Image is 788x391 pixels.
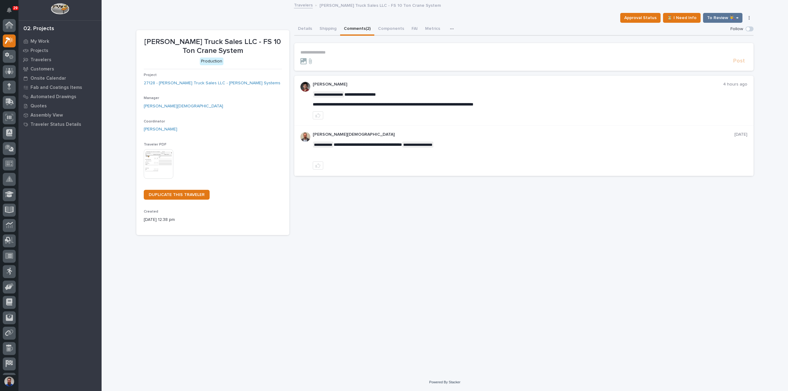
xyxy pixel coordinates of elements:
a: Traveler Status Details [18,120,102,129]
span: ⏳ I Need Info [667,14,697,22]
span: Coordinator [144,120,165,123]
p: [PERSON_NAME] Truck Sales LLC - FS 10 Ton Crane System [144,38,282,55]
a: 27128 - [PERSON_NAME] Truck Sales LLC - [PERSON_NAME] Systems [144,80,280,86]
a: Onsite Calendar [18,74,102,83]
div: Notifications29 [8,7,16,17]
p: [DATE] 12:38 pm [144,217,282,223]
p: Travelers [30,57,51,63]
p: Onsite Calendar [30,76,66,81]
div: 02. Projects [23,26,54,32]
button: users-avatar [3,375,16,388]
p: [DATE] [734,132,747,137]
span: Post [733,58,745,65]
button: like this post [313,111,323,119]
button: Components [374,23,408,36]
button: FAI [408,23,421,36]
p: Traveler Status Details [30,122,81,127]
a: DUPLICATE THIS TRAVELER [144,190,210,200]
a: Assembly View [18,110,102,120]
img: ROij9lOReuV7WqYxWfnW [300,82,310,92]
a: Travelers [18,55,102,64]
span: DUPLICATE THIS TRAVELER [149,193,205,197]
button: Shipping [316,23,340,36]
p: 4 hours ago [723,82,747,87]
button: To Review 👨‍🏭 → [703,13,742,23]
span: Created [144,210,158,213]
button: ⏳ I Need Info [663,13,701,23]
button: Post [731,58,747,65]
a: Travelers [294,1,313,8]
button: like this post [313,162,323,170]
p: 29 [14,6,18,10]
img: Workspace Logo [51,3,69,14]
p: [PERSON_NAME][DEMOGRAPHIC_DATA] [313,132,734,137]
a: Powered By Stacker [429,380,460,384]
span: Project [144,73,157,77]
a: Customers [18,64,102,74]
p: Follow [730,26,743,32]
button: Approval Status [620,13,661,23]
img: ACg8ocIGaxZgOborKONOsCK60Wx-Xey7sE2q6Qmw6EHN013R=s96-c [300,132,310,142]
button: Details [294,23,316,36]
p: Assembly View [30,113,63,118]
a: [PERSON_NAME][DEMOGRAPHIC_DATA] [144,103,223,110]
button: Metrics [421,23,444,36]
a: [PERSON_NAME] [144,126,177,133]
a: My Work [18,37,102,46]
a: Fab and Coatings Items [18,83,102,92]
span: Manager [144,96,159,100]
p: My Work [30,39,49,44]
span: To Review 👨‍🏭 → [707,14,738,22]
span: Approval Status [624,14,657,22]
div: Production [200,58,223,65]
p: Fab and Coatings Items [30,85,82,90]
button: Notifications [3,4,16,17]
button: Comments (2) [340,23,374,36]
p: Projects [30,48,48,54]
p: [PERSON_NAME] Truck Sales LLC - FS 10 Ton Crane System [320,2,441,8]
p: Customers [30,66,54,72]
a: Automated Drawings [18,92,102,101]
span: Traveler PDF [144,143,167,146]
p: Automated Drawings [30,94,76,100]
p: Quotes [30,103,47,109]
a: Quotes [18,101,102,110]
a: Projects [18,46,102,55]
p: [PERSON_NAME] [313,82,723,87]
